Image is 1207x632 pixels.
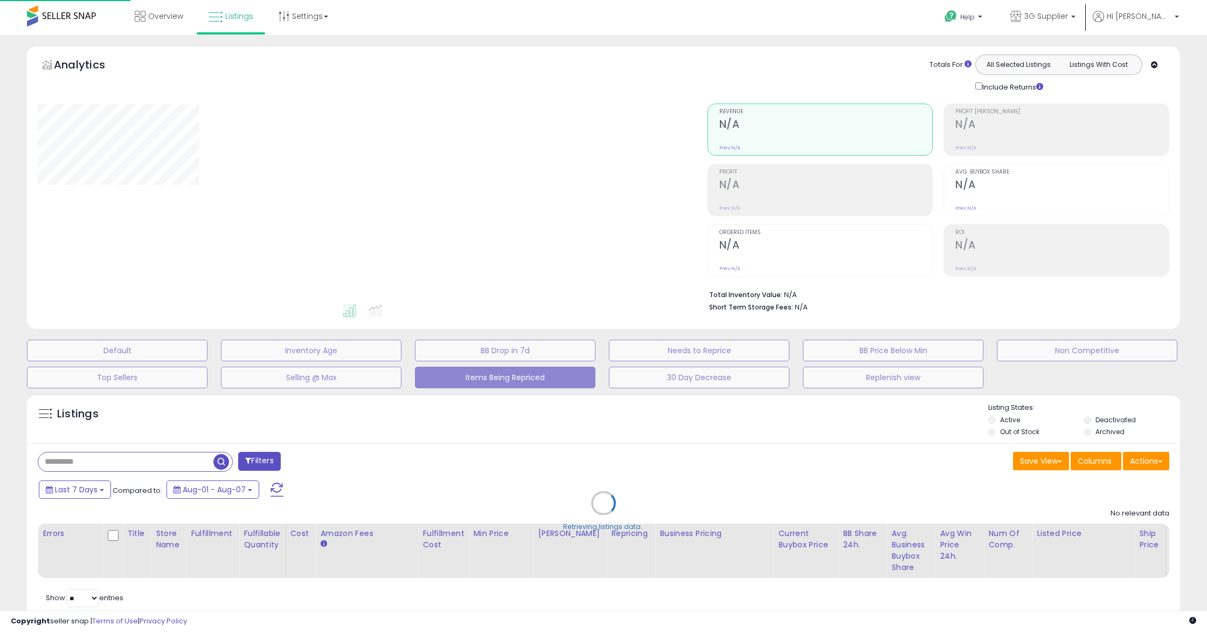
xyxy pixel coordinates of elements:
[955,145,976,151] small: Prev: N/A
[997,340,1177,361] button: Non Competitive
[225,11,253,22] span: Listings
[955,178,1169,193] h2: N/A
[1107,11,1171,22] span: Hi [PERSON_NAME]
[955,205,976,211] small: Prev: N/A
[415,340,595,361] button: BB Drop in 7d
[1058,58,1139,72] button: Listings With Cost
[955,109,1169,115] span: Profit [PERSON_NAME]
[955,265,976,272] small: Prev: N/A
[11,616,50,626] strong: Copyright
[955,118,1169,133] h2: N/A
[719,230,933,236] span: Ordered Items
[936,2,993,35] a: Help
[967,80,1056,93] div: Include Returns
[709,303,793,312] b: Short Term Storage Fees:
[955,169,1169,175] span: Avg. Buybox Share
[929,60,972,70] div: Totals For
[609,367,789,388] button: 30 Day Decrease
[719,109,933,115] span: Revenue
[803,340,983,361] button: BB Price Below Min
[960,12,975,22] span: Help
[27,340,207,361] button: Default
[221,340,401,361] button: Inventory Age
[719,145,740,151] small: Prev: N/A
[955,239,1169,253] h2: N/A
[955,230,1169,236] span: ROI
[719,239,933,253] h2: N/A
[415,367,595,388] button: Items Being Repriced
[719,169,933,175] span: Profit
[221,367,401,388] button: Selling @ Max
[1093,11,1179,35] a: Hi [PERSON_NAME]
[563,522,644,532] div: Retrieving listings data..
[11,616,187,627] div: seller snap | |
[944,10,958,23] i: Get Help
[609,340,789,361] button: Needs to Reprice
[979,58,1059,72] button: All Selected Listings
[1024,11,1068,22] span: 3G Supplier
[709,287,1162,300] li: N/A
[709,290,782,299] b: Total Inventory Value:
[719,178,933,193] h2: N/A
[27,367,207,388] button: Top Sellers
[148,11,183,22] span: Overview
[803,367,983,388] button: Replenish view
[795,302,808,312] span: N/A
[719,118,933,133] h2: N/A
[719,265,740,272] small: Prev: N/A
[719,205,740,211] small: Prev: N/A
[54,57,126,75] h5: Analytics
